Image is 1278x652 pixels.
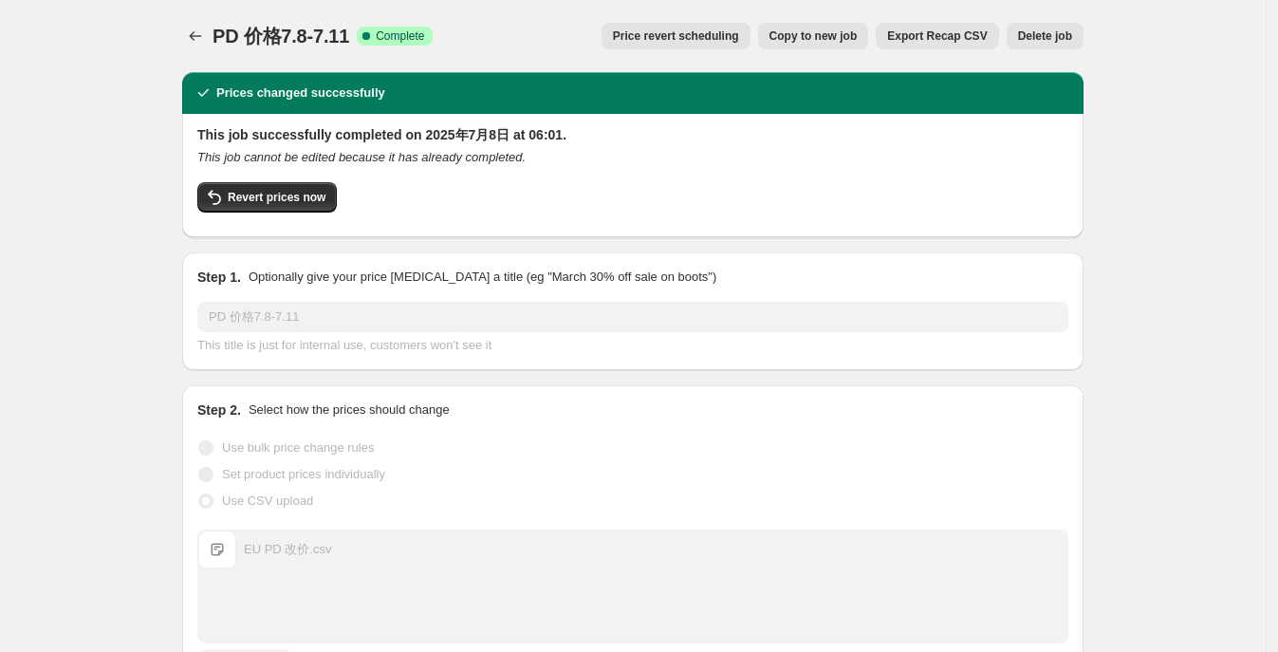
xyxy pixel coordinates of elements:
[197,401,241,419] h2: Step 2.
[613,28,739,44] span: Price revert scheduling
[197,150,526,164] i: This job cannot be edited because it has already completed.
[213,26,349,47] span: PD 价格7.8-7.11
[769,28,858,44] span: Copy to new job
[249,401,450,419] p: Select how the prices should change
[602,23,750,49] button: Price revert scheduling
[216,84,385,102] h2: Prices changed successfully
[876,23,998,49] button: Export Recap CSV
[222,440,374,455] span: Use bulk price change rules
[182,23,209,49] button: Price change jobs
[197,302,1068,332] input: 30% off holiday sale
[376,28,424,44] span: Complete
[228,190,325,205] span: Revert prices now
[249,268,716,287] p: Optionally give your price [MEDICAL_DATA] a title (eg "March 30% off sale on boots")
[758,23,869,49] button: Copy to new job
[197,268,241,287] h2: Step 1.
[197,338,491,352] span: This title is just for internal use, customers won't see it
[197,125,1068,144] h2: This job successfully completed on 2025年7月8日 at 06:01.
[222,494,313,508] span: Use CSV upload
[197,182,337,213] button: Revert prices now
[244,540,331,559] div: EU PD 改价.csv
[887,28,987,44] span: Export Recap CSV
[222,467,385,481] span: Set product prices individually
[1007,23,1084,49] button: Delete job
[1018,28,1072,44] span: Delete job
